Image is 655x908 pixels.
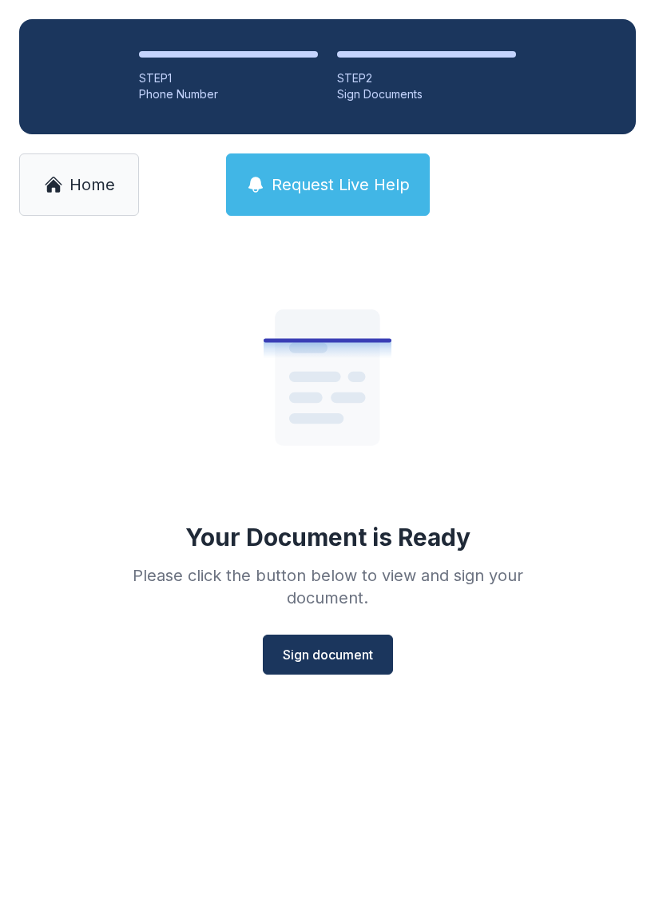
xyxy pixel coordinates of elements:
div: Your Document is Ready [185,523,470,552]
div: Please click the button below to view and sign your document. [97,564,558,609]
div: STEP 1 [139,70,318,86]
div: Phone Number [139,86,318,102]
span: Sign document [283,645,373,664]
div: STEP 2 [337,70,516,86]
span: Request Live Help [272,173,410,196]
div: Sign Documents [337,86,516,102]
span: Home [69,173,115,196]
